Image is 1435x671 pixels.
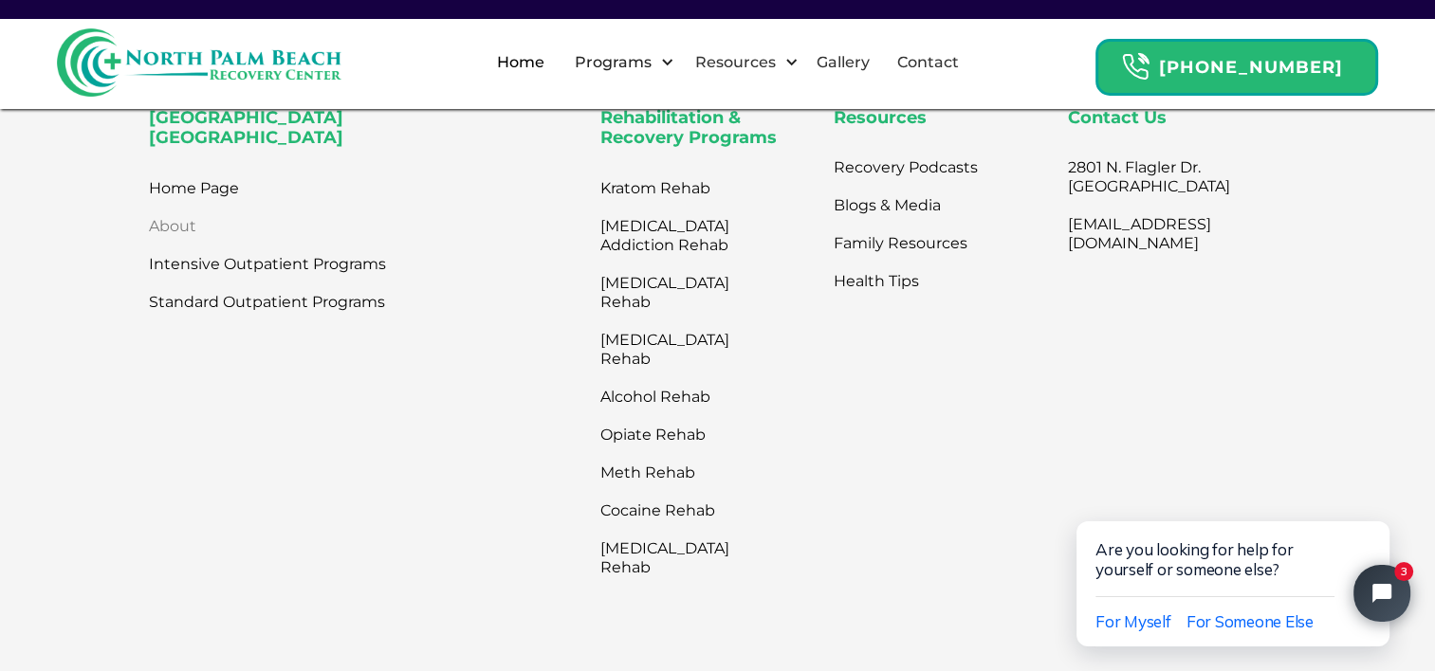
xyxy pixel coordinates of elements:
[886,32,970,93] a: Contact
[558,32,678,93] div: Programs
[678,32,802,93] div: Resources
[569,51,655,74] div: Programs
[1121,52,1150,82] img: Header Calendar Icons
[149,283,385,321] a: Standard Outpatient Programs
[486,32,556,93] a: Home
[1159,57,1343,78] strong: [PHONE_NUMBER]
[1037,462,1435,671] iframe: Tidio Chat
[834,149,978,187] a: Recovery Podcasts
[834,225,967,263] a: Family Resources
[600,492,762,530] a: Cocaine Rehab
[600,107,777,149] strong: Rehabilitation & Recovery Programs
[600,264,762,321] a: [MEDICAL_DATA] Rehab
[600,416,762,454] a: Opiate Rehab
[1068,107,1167,128] strong: Contact Us
[149,245,386,283] a: Intensive Outpatient Programs
[600,530,762,587] a: [MEDICAL_DATA] Rehab
[834,107,927,128] strong: Resources
[149,208,196,245] a: About
[600,321,762,378] a: [MEDICAL_DATA] Rehab
[600,454,762,492] a: Meth Rehab
[149,170,239,208] a: Home Page
[834,263,919,300] a: Health Tips
[1095,29,1378,96] a: Header Calendar Icons[PHONE_NUMBER]
[600,208,762,264] a: [MEDICAL_DATA] Addiction Rehab
[149,107,343,149] strong: [GEOGRAPHIC_DATA] [GEOGRAPHIC_DATA]
[600,170,762,208] a: Kratom Rehab
[1068,206,1230,263] a: [EMAIL_ADDRESS][DOMAIN_NAME]
[600,378,762,416] a: Alcohol Rehab
[834,187,941,225] a: Blogs & Media
[805,32,881,93] a: Gallery
[1068,149,1230,206] a: 2801 N. Flagler Dr.[GEOGRAPHIC_DATA]
[690,51,780,74] div: Resources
